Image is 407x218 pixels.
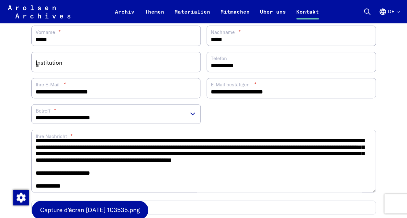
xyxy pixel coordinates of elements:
[379,8,399,23] button: Deutsch, Sprachauswahl
[110,8,140,23] a: Archiv
[140,8,169,23] a: Themen
[13,190,29,205] img: Zustimmung ändern
[215,8,255,23] a: Mitmachen
[169,8,215,23] a: Materialien
[255,8,291,23] a: Über uns
[110,4,324,19] nav: Primär
[291,8,324,23] a: Kontakt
